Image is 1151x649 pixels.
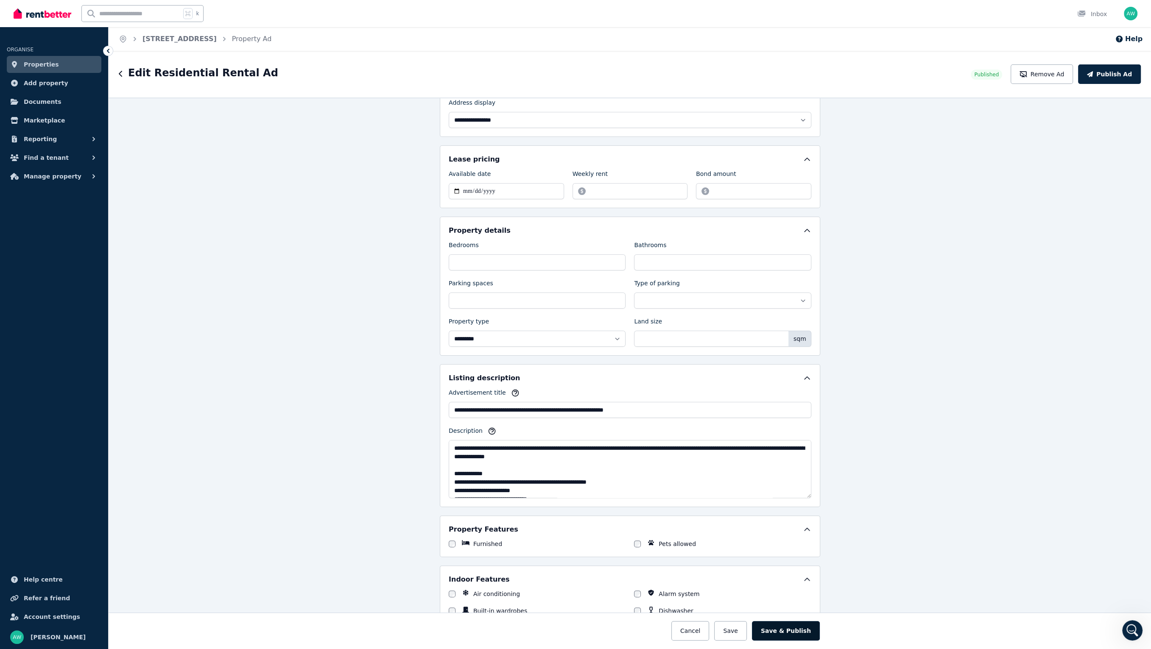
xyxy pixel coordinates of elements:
[671,621,709,641] button: Cancel
[974,71,999,78] span: Published
[24,134,57,144] span: Reporting
[696,170,736,181] label: Bond amount
[1078,64,1141,84] button: Publish Ad
[1122,620,1143,641] iframe: Intercom live chat
[449,170,491,181] label: Available date
[659,590,699,598] label: Alarm system
[449,226,511,236] h5: Property details
[473,607,527,615] label: Built-in wardrobes
[449,98,495,110] label: Address display
[473,540,502,548] label: Furnished
[24,78,68,88] span: Add property
[752,621,820,641] button: Save & Publish
[659,540,696,548] label: Pets allowed
[714,621,746,641] button: Save
[634,317,662,329] label: Land size
[24,171,81,181] span: Manage property
[142,35,217,43] a: [STREET_ADDRESS]
[7,571,101,588] a: Help centre
[449,241,479,253] label: Bedrooms
[196,10,199,17] span: k
[128,66,278,80] h1: Edit Residential Rental Ad
[24,612,80,622] span: Account settings
[10,630,24,644] img: Andrew Wong
[14,7,71,20] img: RentBetter
[109,27,282,51] nav: Breadcrumb
[232,35,272,43] a: Property Ad
[1115,34,1143,44] button: Help
[449,154,500,164] h5: Lease pricing
[24,97,61,107] span: Documents
[7,131,101,148] button: Reporting
[7,93,101,110] a: Documents
[659,607,693,615] label: Dishwasher
[24,115,65,125] span: Marketplace
[7,590,101,607] a: Refer a friend
[449,279,493,291] label: Parking spaces
[7,75,101,92] a: Add property
[7,608,101,625] a: Account settings
[1124,7,1137,20] img: Andrew Wong
[7,112,101,129] a: Marketplace
[7,47,34,53] span: ORGANISE
[449,426,483,438] label: Description
[473,590,520,598] label: Air conditioning
[24,59,59,70] span: Properties
[449,524,518,535] h5: Property Features
[634,279,680,291] label: Type of parking
[7,149,101,166] button: Find a tenant
[24,593,70,603] span: Refer a friend
[449,373,520,383] h5: Listing description
[449,317,489,329] label: Property type
[24,574,63,585] span: Help centre
[634,241,666,253] label: Bathrooms
[449,388,506,400] label: Advertisement title
[573,170,608,181] label: Weekly rent
[31,632,86,642] span: [PERSON_NAME]
[1011,64,1073,84] button: Remove Ad
[449,574,509,585] h5: Indoor Features
[7,56,101,73] a: Properties
[1077,10,1107,18] div: Inbox
[24,153,69,163] span: Find a tenant
[7,168,101,185] button: Manage property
